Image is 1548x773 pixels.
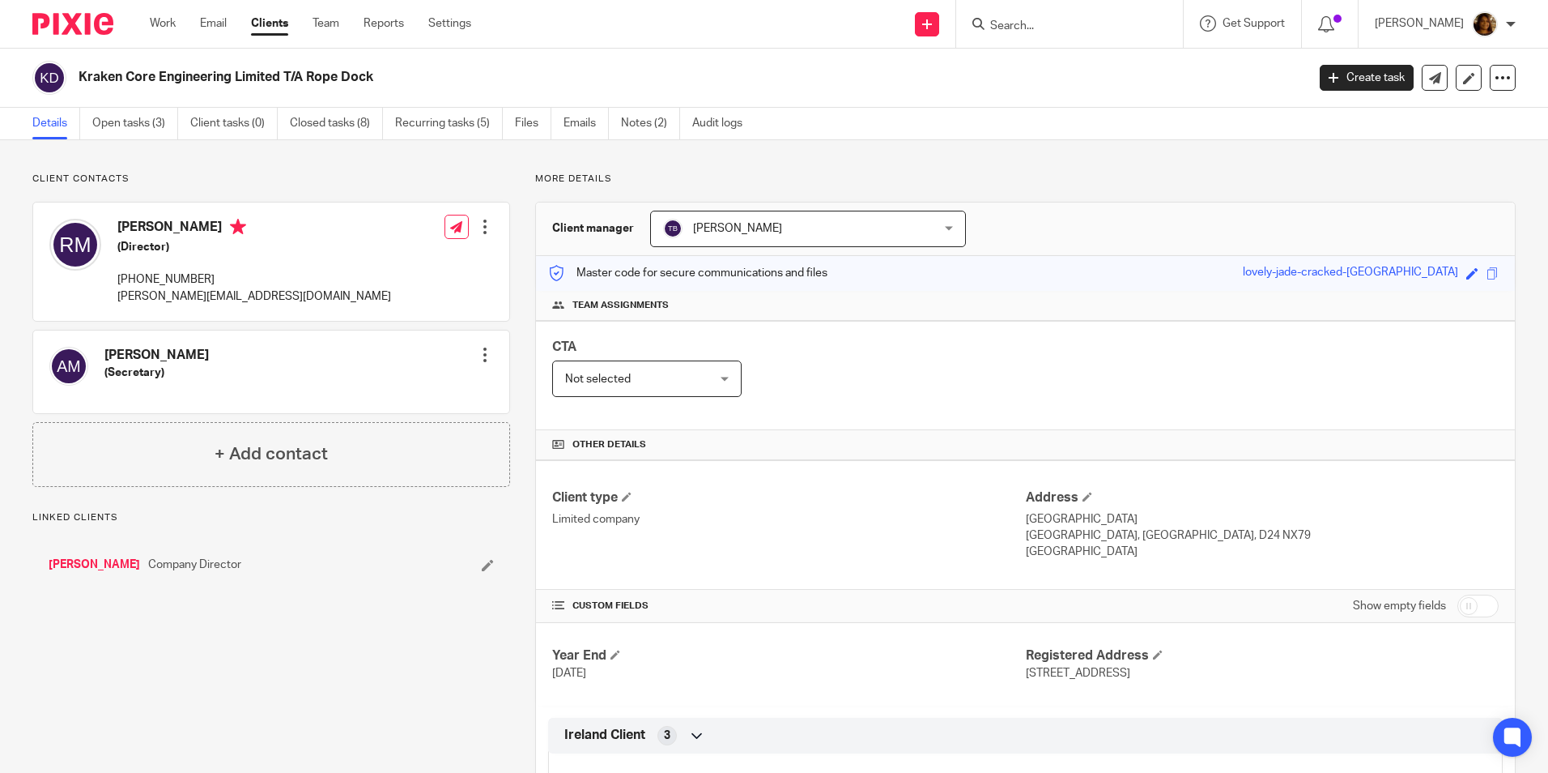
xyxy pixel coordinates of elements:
h4: Address [1026,489,1499,506]
img: svg%3E [663,219,683,238]
p: [PERSON_NAME][EMAIL_ADDRESS][DOMAIN_NAME] [117,288,391,305]
a: Closed tasks (8) [290,108,383,139]
h4: [PERSON_NAME] [117,219,391,239]
h4: Registered Address [1026,647,1499,664]
h2: Kraken Core Engineering Limited T/A Rope Dock [79,69,1052,86]
h5: (Director) [117,239,391,255]
a: Details [32,108,80,139]
div: lovely-jade-cracked-[GEOGRAPHIC_DATA] [1243,264,1458,283]
a: Notes (2) [621,108,680,139]
p: [GEOGRAPHIC_DATA] [1026,511,1499,527]
span: 3 [664,728,670,744]
a: Emails [563,108,609,139]
p: [GEOGRAPHIC_DATA] [1026,544,1499,560]
p: [PERSON_NAME] [1375,15,1464,32]
h4: Client type [552,489,1025,506]
img: Arvinder.jpeg [1472,11,1498,37]
h4: CUSTOM FIELDS [552,600,1025,613]
a: Client tasks (0) [190,108,278,139]
h3: Client manager [552,220,634,237]
a: Recurring tasks (5) [395,108,503,139]
span: Get Support [1223,18,1285,29]
a: Work [150,15,176,32]
span: Other details [572,438,646,451]
span: Team assignments [572,299,669,312]
p: Linked clients [32,511,510,524]
p: [PHONE_NUMBER] [117,271,391,288]
h4: Year End [552,647,1025,664]
p: [GEOGRAPHIC_DATA], [GEOGRAPHIC_DATA], D24 NX79 [1026,527,1499,544]
span: [DATE] [552,668,586,679]
input: Search [989,19,1134,34]
label: Show empty fields [1353,598,1446,614]
span: [STREET_ADDRESS] [1026,668,1130,679]
a: Audit logs [692,108,755,139]
i: Primary [230,219,246,235]
h4: + Add contact [215,442,328,467]
a: Files [515,108,551,139]
img: svg%3E [49,219,101,271]
a: Create task [1320,65,1414,91]
p: Master code for secure communications and files [548,265,827,281]
span: Ireland Client [564,727,645,744]
span: Company Director [148,557,241,573]
p: More details [535,173,1516,186]
img: svg%3E [49,347,88,386]
h5: (Secretary) [104,365,209,381]
a: Team [313,15,339,32]
a: [PERSON_NAME] [49,557,140,573]
a: Email [200,15,227,32]
span: CTA [552,340,576,353]
img: svg%3E [32,61,66,95]
p: Client contacts [32,173,510,186]
span: [PERSON_NAME] [693,223,782,234]
span: Not selected [565,374,631,385]
a: Open tasks (3) [92,108,178,139]
p: Limited company [552,511,1025,527]
h4: [PERSON_NAME] [104,347,209,364]
a: Reports [364,15,404,32]
a: Clients [251,15,288,32]
img: Pixie [32,13,113,35]
a: Settings [428,15,471,32]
